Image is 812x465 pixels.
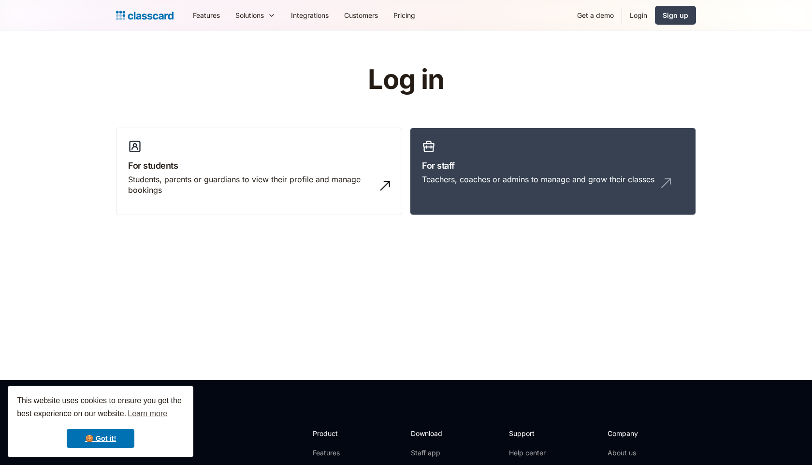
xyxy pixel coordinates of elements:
[410,128,696,216] a: For staffTeachers, coaches or admins to manage and grow their classes
[411,428,450,438] h2: Download
[663,10,688,20] div: Sign up
[235,10,264,20] div: Solutions
[608,448,672,458] a: About us
[422,159,684,172] h3: For staff
[422,174,654,185] div: Teachers, coaches or admins to manage and grow their classes
[228,4,283,26] div: Solutions
[116,128,402,216] a: For studentsStudents, parents or guardians to view their profile and manage bookings
[116,9,174,22] a: home
[336,4,386,26] a: Customers
[126,407,169,421] a: learn more about cookies
[655,6,696,25] a: Sign up
[8,386,193,457] div: cookieconsent
[313,428,364,438] h2: Product
[622,4,655,26] a: Login
[185,4,228,26] a: Features
[608,428,672,438] h2: Company
[313,448,364,458] a: Features
[509,448,548,458] a: Help center
[411,448,450,458] a: Staff app
[283,4,336,26] a: Integrations
[67,429,134,448] a: dismiss cookie message
[128,159,390,172] h3: For students
[253,65,560,95] h1: Log in
[17,395,184,421] span: This website uses cookies to ensure you get the best experience on our website.
[386,4,423,26] a: Pricing
[569,4,622,26] a: Get a demo
[509,428,548,438] h2: Support
[128,174,371,196] div: Students, parents or guardians to view their profile and manage bookings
